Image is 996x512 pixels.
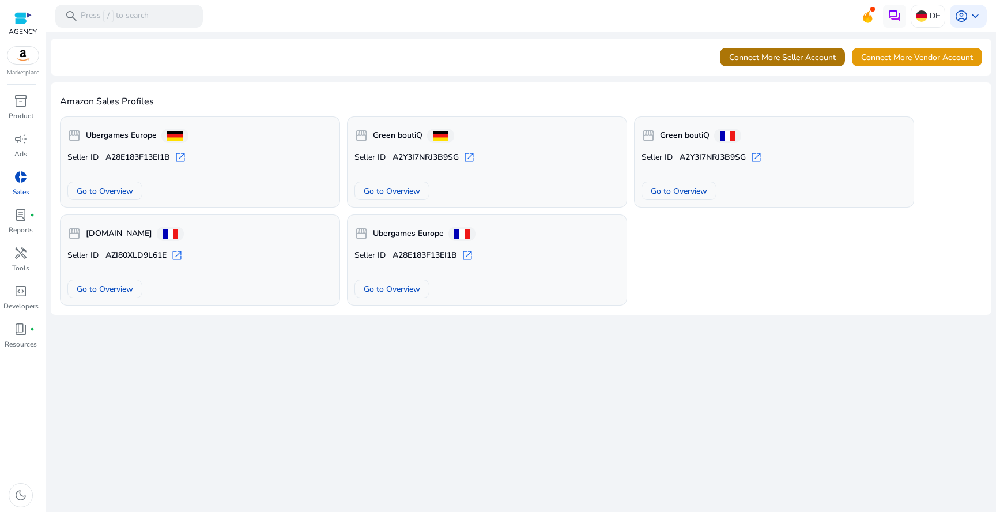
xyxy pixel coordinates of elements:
span: storefront [67,227,81,240]
p: DE [930,6,940,26]
b: A2Y3I7NRJ3B9SG [393,152,459,163]
span: Go to Overview [77,283,133,295]
button: Go to Overview [354,280,429,298]
span: open_in_new [463,152,475,163]
button: Go to Overview [67,182,142,200]
b: A2Y3I7NRJ3B9SG [680,152,746,163]
span: storefront [354,227,368,240]
b: A28E183F13EI1B [105,152,170,163]
p: Product [9,111,33,121]
button: Connect More Vendor Account [852,48,982,66]
span: Go to Overview [364,185,420,197]
b: A28E183F13EI1B [393,250,457,261]
img: amazon.svg [7,47,39,64]
p: Press to search [81,10,149,22]
button: Connect More Seller Account [720,48,845,66]
span: book_4 [14,322,28,336]
p: Ads [14,149,27,159]
span: open_in_new [462,250,473,261]
span: donut_small [14,170,28,184]
span: Go to Overview [364,283,420,295]
p: Marketplace [7,69,39,77]
h4: Amazon Sales Profiles [60,96,982,107]
b: Ubergames Europe [86,130,157,141]
span: fiber_manual_record [30,213,35,217]
span: open_in_new [750,152,762,163]
b: [DOMAIN_NAME] [86,228,152,239]
span: handyman [14,246,28,260]
span: Go to Overview [651,185,707,197]
span: keyboard_arrow_down [968,9,982,23]
span: lab_profile [14,208,28,222]
span: open_in_new [171,250,183,261]
span: storefront [642,129,655,142]
span: Seller ID [67,250,99,261]
span: inventory_2 [14,94,28,108]
p: Tools [12,263,29,273]
span: storefront [67,129,81,142]
p: Resources [5,339,37,349]
p: AGENCY [9,27,37,37]
p: Developers [3,301,39,311]
span: Seller ID [642,152,673,163]
b: Green boutiQ [660,130,710,141]
span: Go to Overview [77,185,133,197]
span: Seller ID [354,152,386,163]
b: Ubergames Europe [373,228,444,239]
span: Seller ID [354,250,386,261]
span: Seller ID [67,152,99,163]
img: de.svg [916,10,927,22]
span: Connect More Seller Account [729,51,836,63]
span: dark_mode [14,488,28,502]
b: AZI80XLD9L61E [105,250,167,261]
button: Go to Overview [67,280,142,298]
span: open_in_new [175,152,186,163]
p: Reports [9,225,33,235]
span: Connect More Vendor Account [861,51,973,63]
p: Sales [13,187,29,197]
span: / [103,10,114,22]
button: Go to Overview [642,182,716,200]
span: account_circle [954,9,968,23]
b: Green boutiQ [373,130,422,141]
span: fiber_manual_record [30,327,35,332]
span: storefront [354,129,368,142]
span: campaign [14,132,28,146]
button: Go to Overview [354,182,429,200]
span: search [65,9,78,23]
span: code_blocks [14,284,28,298]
